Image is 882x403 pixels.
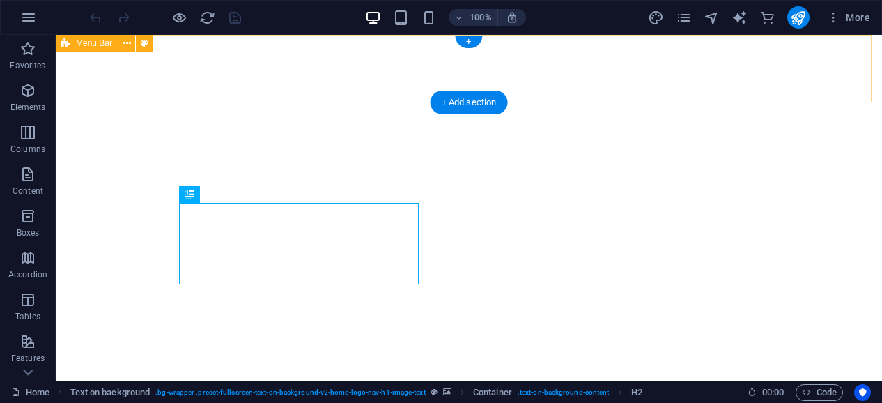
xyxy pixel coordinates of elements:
[473,384,512,401] span: Click to select. Double-click to edit
[796,384,843,401] button: Code
[762,384,784,401] span: 00 00
[443,388,451,396] i: This element contains a background
[732,9,748,26] button: text_generator
[10,60,45,71] p: Favorites
[704,10,720,26] i: Navigator
[518,384,610,401] span: . text-on-background-content
[455,36,482,48] div: +
[676,10,692,26] i: Pages (Ctrl+Alt+S)
[676,9,693,26] button: pages
[70,384,642,401] nav: breadcrumb
[15,311,40,322] p: Tables
[11,384,49,401] a: Click to cancel selection. Double-click to open Pages
[787,6,810,29] button: publish
[10,102,46,113] p: Elements
[171,9,187,26] button: Click here to leave preview mode and continue editing
[8,269,47,280] p: Accordion
[11,353,45,364] p: Features
[748,384,784,401] h6: Session time
[704,9,720,26] button: navigator
[470,9,492,26] h6: 100%
[199,10,215,26] i: Reload page
[631,384,642,401] span: Click to select. Double-click to edit
[854,384,871,401] button: Usercentrics
[70,384,150,401] span: Click to select. Double-click to edit
[199,9,215,26] button: reload
[155,384,425,401] span: . bg-wrapper .preset-fullscreen-text-on-background-v2-home-logo-nav-h1-image-text
[76,39,112,47] span: Menu Bar
[17,227,40,238] p: Boxes
[732,10,748,26] i: AI Writer
[759,9,776,26] button: commerce
[759,10,775,26] i: Commerce
[13,185,43,197] p: Content
[648,9,665,26] button: design
[772,387,774,397] span: :
[648,10,664,26] i: Design (Ctrl+Alt+Y)
[431,388,438,396] i: This element is a customizable preset
[821,6,876,29] button: More
[826,10,870,24] span: More
[10,144,45,155] p: Columns
[802,384,837,401] span: Code
[431,91,508,114] div: + Add section
[449,9,498,26] button: 100%
[790,10,806,26] i: Publish
[506,11,518,24] i: On resize automatically adjust zoom level to fit chosen device.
